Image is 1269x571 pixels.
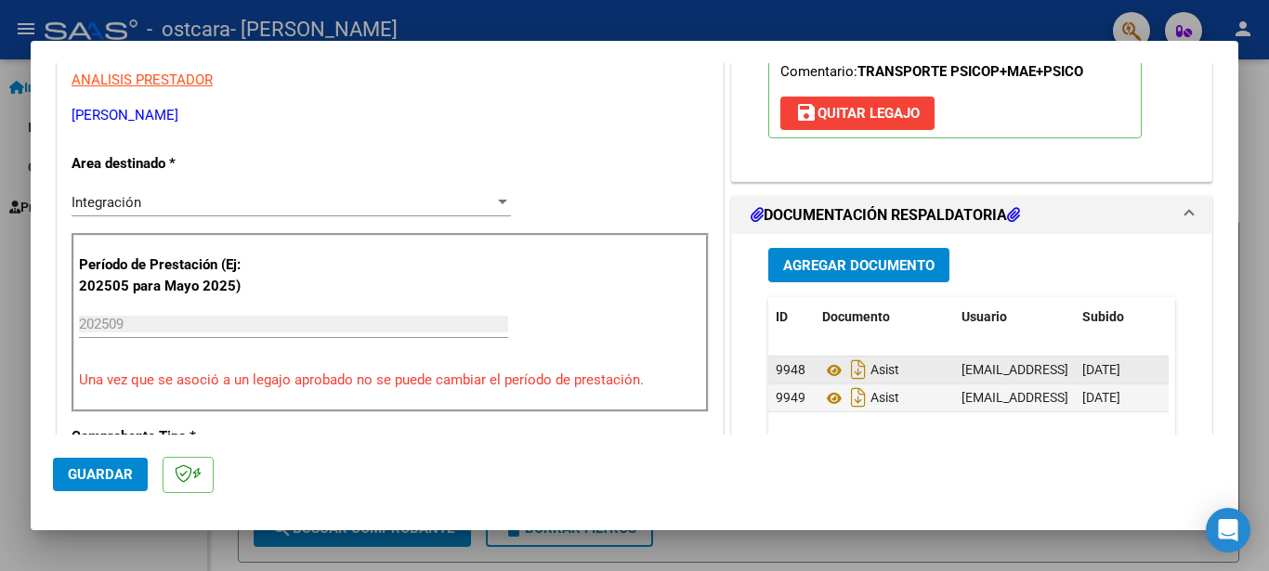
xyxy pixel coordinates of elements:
span: Guardar [68,466,133,483]
span: 9948 [776,362,805,377]
span: [DATE] [1082,390,1120,405]
span: Subido [1082,309,1124,324]
p: [PERSON_NAME] [72,105,709,126]
mat-expansion-panel-header: DOCUMENTACIÓN RESPALDATORIA [732,197,1211,234]
span: Asist [822,363,899,378]
datatable-header-cell: ID [768,297,815,337]
mat-icon: save [795,101,818,123]
i: Descargar documento [846,383,870,412]
span: Asist [822,391,899,406]
p: Area destinado * [72,153,263,175]
span: ID [776,309,788,324]
span: Integración [72,194,141,211]
p: Una vez que se asoció a un legajo aprobado no se puede cambiar el período de prestación. [79,370,701,391]
span: 9949 [776,390,805,405]
button: Guardar [53,458,148,491]
span: Comentario: [780,63,1083,80]
p: Período de Prestación (Ej: 202505 para Mayo 2025) [79,254,266,296]
h1: DOCUMENTACIÓN RESPALDATORIA [751,204,1020,227]
span: Documento [822,309,890,324]
datatable-header-cell: Acción [1168,297,1261,337]
button: Agregar Documento [768,248,949,282]
span: Quitar Legajo [795,105,920,122]
datatable-header-cell: Usuario [954,297,1075,337]
datatable-header-cell: Documento [815,297,954,337]
span: ANALISIS PRESTADOR [72,71,213,88]
strong: TRANSPORTE PSICOP+MAE+PSICO [857,63,1083,80]
i: Descargar documento [846,355,870,384]
span: [DATE] [1082,362,1120,377]
span: Agregar Documento [783,257,935,274]
div: Open Intercom Messenger [1206,508,1250,552]
button: Quitar Legajo [780,97,935,130]
p: Comprobante Tipo * [72,426,263,448]
datatable-header-cell: Subido [1075,297,1168,337]
span: Usuario [962,309,1007,324]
